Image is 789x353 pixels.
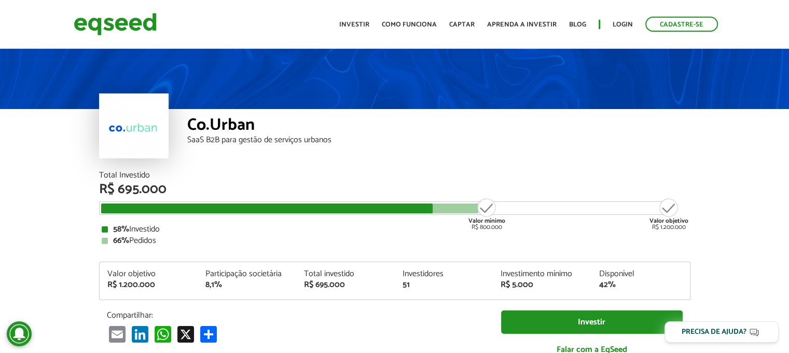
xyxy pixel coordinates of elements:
div: Total Investido [99,171,690,180]
a: Como funciona [382,21,437,28]
a: Login [613,21,633,28]
div: R$ 800.000 [467,197,506,230]
a: Investir [339,21,369,28]
a: LinkedIn [130,325,150,343]
div: SaaS B2B para gestão de serviços urbanos [187,136,690,144]
a: Compartilhar [198,325,219,343]
strong: Valor objetivo [649,216,688,226]
div: Disponível [599,270,682,278]
div: Pedidos [102,237,688,245]
div: R$ 695.000 [304,281,387,289]
div: 8,1% [205,281,288,289]
div: R$ 5.000 [501,281,584,289]
div: Investido [102,225,688,234]
div: Co.Urban [187,117,690,136]
div: Total investido [304,270,387,278]
a: Captar [449,21,475,28]
a: Blog [569,21,586,28]
a: WhatsApp [153,325,173,343]
div: Participação societária [205,270,288,278]
div: R$ 695.000 [99,183,690,196]
a: Aprenda a investir [487,21,557,28]
div: R$ 1.200.000 [107,281,190,289]
img: EqSeed [74,10,157,38]
div: Investimento mínimo [501,270,584,278]
div: Valor objetivo [107,270,190,278]
a: Investir [501,310,683,334]
div: 51 [402,281,485,289]
strong: 66% [113,234,129,248]
a: Email [107,325,128,343]
strong: Valor mínimo [468,216,505,226]
div: R$ 1.200.000 [649,197,688,230]
div: Investidores [402,270,485,278]
strong: 58% [113,222,129,236]
a: Cadastre-se [645,17,718,32]
p: Compartilhar: [107,310,486,320]
a: X [175,325,196,343]
div: 42% [599,281,682,289]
